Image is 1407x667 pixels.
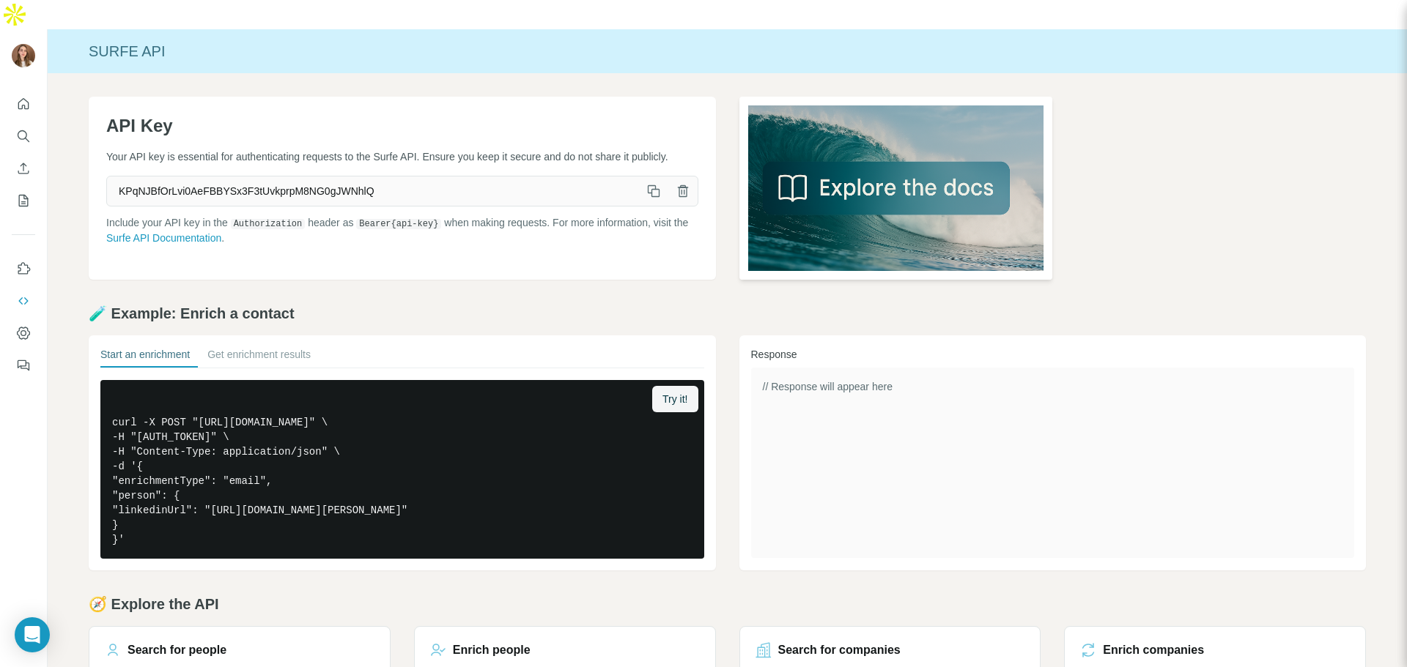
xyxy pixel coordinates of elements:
button: My lists [12,187,35,214]
h1: API Key [106,114,698,138]
button: Dashboard [12,320,35,346]
button: Use Surfe API [12,288,35,314]
img: Avatar [12,44,35,67]
span: KPqNJBfOrLvi0AeFBBYSx3F3tUvkprpM8NG0gJWNhlQ [107,178,639,204]
h3: Response [751,347,1355,362]
h2: 🧭 Explore the API [89,594,1366,614]
button: Quick start [12,91,35,117]
button: Start an enrichment [100,347,190,368]
pre: curl -X POST "[URL][DOMAIN_NAME]" \ -H "[AUTH_TOKEN]" \ -H "Content-Type: application/json" \ -d ... [100,380,704,559]
button: Get enrichment results [207,347,311,368]
a: Surfe API Documentation [106,232,221,244]
button: Enrich CSV [12,155,35,182]
h3: Search for people [128,641,226,659]
h2: 🧪 Example: Enrich a contact [89,303,1366,324]
code: Authorization [231,219,306,229]
span: Try it! [662,392,687,406]
h3: Enrich people [453,641,531,659]
div: Surfe API [48,41,1407,62]
button: Feedback [12,352,35,379]
p: Your API key is essential for authenticating requests to the Surfe API. Ensure you keep it secure... [106,149,698,164]
code: Bearer {api-key} [356,219,441,229]
div: Open Intercom Messenger [15,617,50,652]
button: Try it! [652,386,698,412]
button: Use Surfe on LinkedIn [12,256,35,282]
span: // Response will appear here [763,381,893,392]
p: Include your API key in the header as when making requests. For more information, visit the . [106,215,698,245]
button: Search [12,123,35,149]
h3: Enrich companies [1103,641,1204,659]
h3: Search for companies [778,641,901,659]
